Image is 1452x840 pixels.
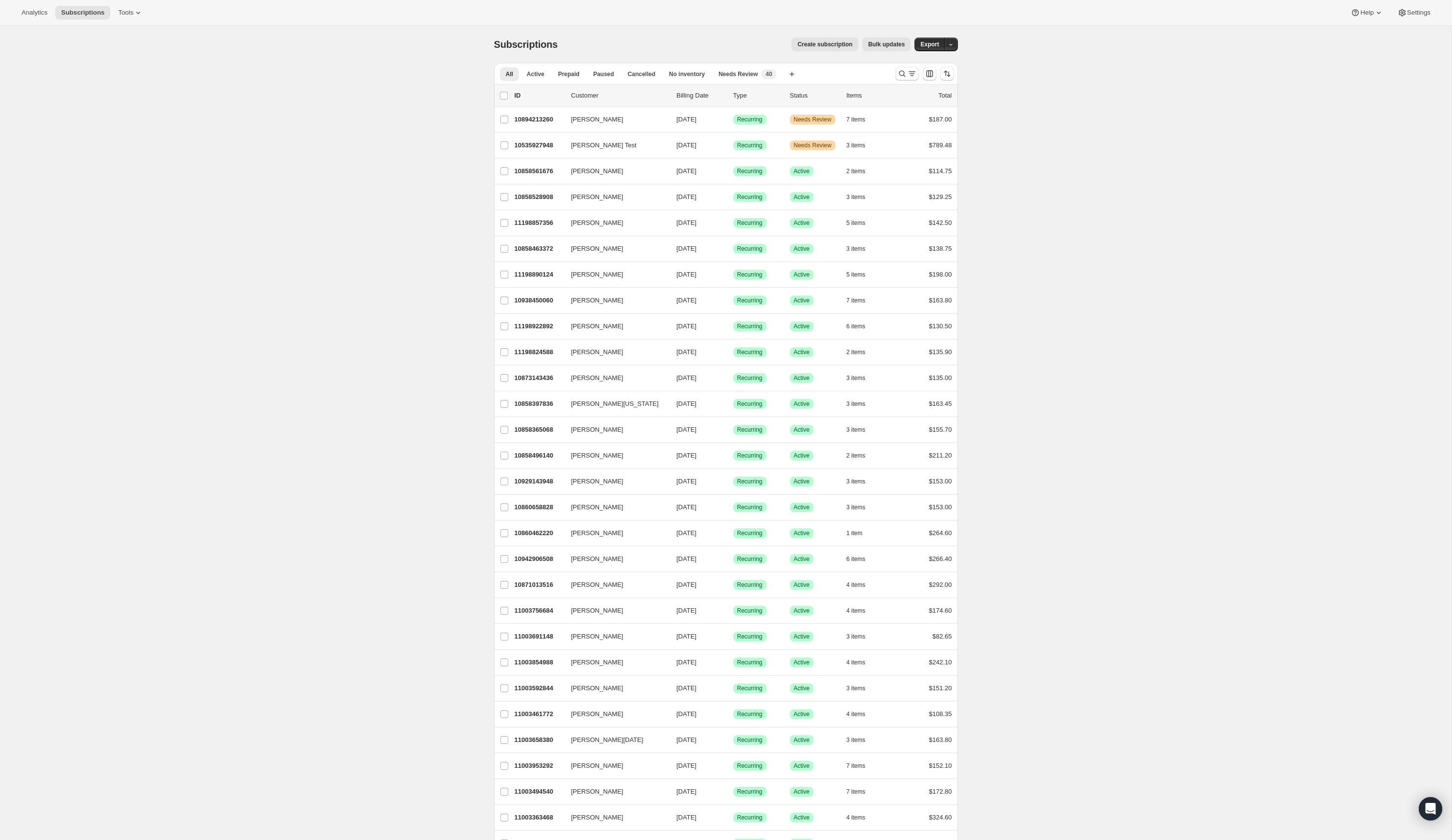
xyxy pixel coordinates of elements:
[733,91,782,100] div: Type
[737,400,763,408] span: Recurring
[677,555,697,562] span: [DATE]
[515,321,563,331] p: 11198922892
[515,733,952,747] div: 11003658380[PERSON_NAME][DATE][DATE]SuccessRecurringSuccessActive3 items$163.80
[515,604,952,618] div: 11003756684[PERSON_NAME][DATE]SuccessRecurringSuccessActive4 items$174.60
[929,297,952,304] span: $163.80
[847,475,876,488] button: 3 items
[719,70,758,78] span: Needs Review
[737,348,763,356] span: Recurring
[515,399,563,409] p: 10858397836
[571,115,623,124] span: [PERSON_NAME]
[515,320,952,333] div: 11198922892[PERSON_NAME][DATE]SuccessRecurringSuccessActive6 items$130.50
[794,141,831,149] span: Needs Review
[940,67,954,80] button: Sort the results
[737,736,763,744] span: Recurring
[515,787,563,797] p: 11003494540
[677,581,697,588] span: [DATE]
[677,426,697,433] span: [DATE]
[565,112,663,127] button: [PERSON_NAME]
[515,425,563,435] p: 10858365068
[565,163,663,179] button: [PERSON_NAME]
[938,91,952,100] p: Total
[847,500,876,514] button: 3 items
[929,452,952,459] span: $211.20
[565,603,663,619] button: [PERSON_NAME]
[847,529,863,537] span: 1 item
[565,706,663,722] button: [PERSON_NAME]
[515,296,563,305] p: 10938450060
[515,580,563,590] p: 10871013516
[515,192,563,202] p: 10858528908
[515,294,952,307] div: 10938450060[PERSON_NAME][DATE]SuccessRecurringSuccessActive7 items$163.80
[677,736,697,743] span: [DATE]
[794,426,810,434] span: Active
[794,633,810,640] span: Active
[515,552,952,566] div: 10942906508[PERSON_NAME][DATE]SuccessRecurringSuccessActive6 items$266.40
[61,9,104,17] span: Subscriptions
[847,141,866,149] span: 3 items
[515,164,952,178] div: 10858561676[PERSON_NAME][DATE]SuccessRecurringSuccessActive2 items$114.75
[737,374,763,382] span: Recurring
[515,630,952,643] div: 11003691148[PERSON_NAME][DATE]SuccessRecurringSuccessActive3 items$82.65
[737,219,763,227] span: Recurring
[737,607,763,615] span: Recurring
[737,503,763,511] span: Recurring
[868,40,905,48] span: Bulk updates
[571,425,623,435] span: [PERSON_NAME]
[862,38,911,51] button: Bulk updates
[565,448,663,463] button: [PERSON_NAME]
[565,422,663,438] button: [PERSON_NAME]
[737,193,763,201] span: Recurring
[677,684,697,692] span: [DATE]
[677,452,697,459] span: [DATE]
[515,218,563,228] p: 11198857356
[929,529,952,537] span: $264.60
[929,736,952,743] span: $163.80
[1345,6,1389,20] button: Help
[677,400,697,407] span: [DATE]
[847,426,866,434] span: 3 items
[565,241,663,257] button: [PERSON_NAME]
[847,167,866,175] span: 2 items
[515,632,563,641] p: 11003691148
[933,633,952,640] span: $82.65
[929,607,952,614] span: $174.60
[847,526,873,540] button: 1 item
[21,9,47,17] span: Analytics
[794,193,810,201] span: Active
[506,70,513,78] span: All
[515,216,952,230] div: 11198857356[PERSON_NAME][DATE]SuccessRecurringSuccessActive5 items$142.50
[677,271,697,278] span: [DATE]
[794,116,831,123] span: Needs Review
[794,659,810,666] span: Active
[515,658,563,667] p: 11003854988
[565,138,663,153] button: [PERSON_NAME] Test
[571,735,643,745] span: [PERSON_NAME][DATE]
[914,38,945,51] button: Export
[847,607,866,615] span: 4 items
[791,38,858,51] button: Create subscription
[929,322,952,330] span: $130.50
[527,70,544,78] span: Active
[847,400,866,408] span: 3 items
[794,322,810,330] span: Active
[847,552,876,566] button: 6 items
[737,581,763,589] span: Recurring
[565,577,663,593] button: [PERSON_NAME]
[565,267,663,282] button: [PERSON_NAME]
[737,116,763,123] span: Recurring
[847,164,876,178] button: 2 items
[784,67,800,81] button: Create new view
[929,659,952,666] span: $242.10
[515,606,563,616] p: 11003756684
[766,70,772,78] span: 40
[515,115,563,124] p: 10894213260
[737,710,763,718] span: Recurring
[677,348,697,356] span: [DATE]
[847,294,876,307] button: 7 items
[515,244,563,254] p: 10858463372
[797,40,852,48] span: Create subscription
[112,6,149,20] button: Tools
[677,710,697,718] span: [DATE]
[515,347,563,357] p: 11198824588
